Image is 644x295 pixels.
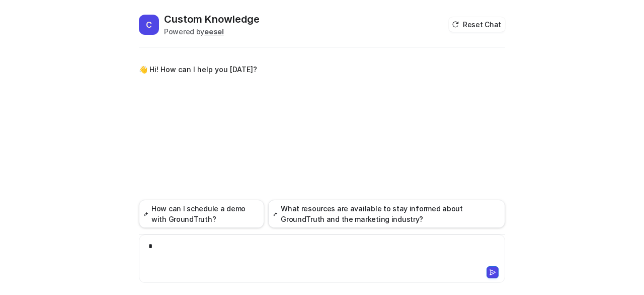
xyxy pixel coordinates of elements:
[139,15,159,35] span: C
[139,200,264,228] button: How can I schedule a demo with GroundTruth?
[449,17,505,32] button: Reset Chat
[164,12,260,26] h2: Custom Knowledge
[268,200,505,228] button: What resources are available to stay informed about GroundTruth and the marketing industry?
[204,27,224,36] b: eesel
[164,26,260,37] div: Powered by
[139,64,257,76] p: 👋 Hi! How can I help you [DATE]?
